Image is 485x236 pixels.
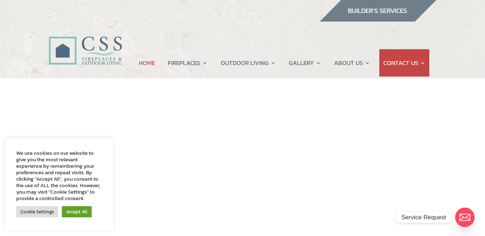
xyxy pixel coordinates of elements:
[139,49,155,77] a: HOME
[221,49,276,77] a: OUTDOOR LIVING
[455,208,475,227] a: Email
[16,206,58,217] a: Cookie Settings
[383,49,425,77] a: CONTACT US
[62,206,92,217] a: Accept All
[168,49,207,77] a: FIREPLACES
[289,49,321,77] a: GALLERY
[16,150,102,202] div: We use cookies on our website to give you the most relevant experience by remembering your prefer...
[334,49,370,77] a: ABOUT US
[49,17,122,69] img: CSS Fireplaces & Outdoor Living (Formerly Construction Solutions & Supply)- Jacksonville Ormond B...
[319,15,436,24] a: builder services construction supply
